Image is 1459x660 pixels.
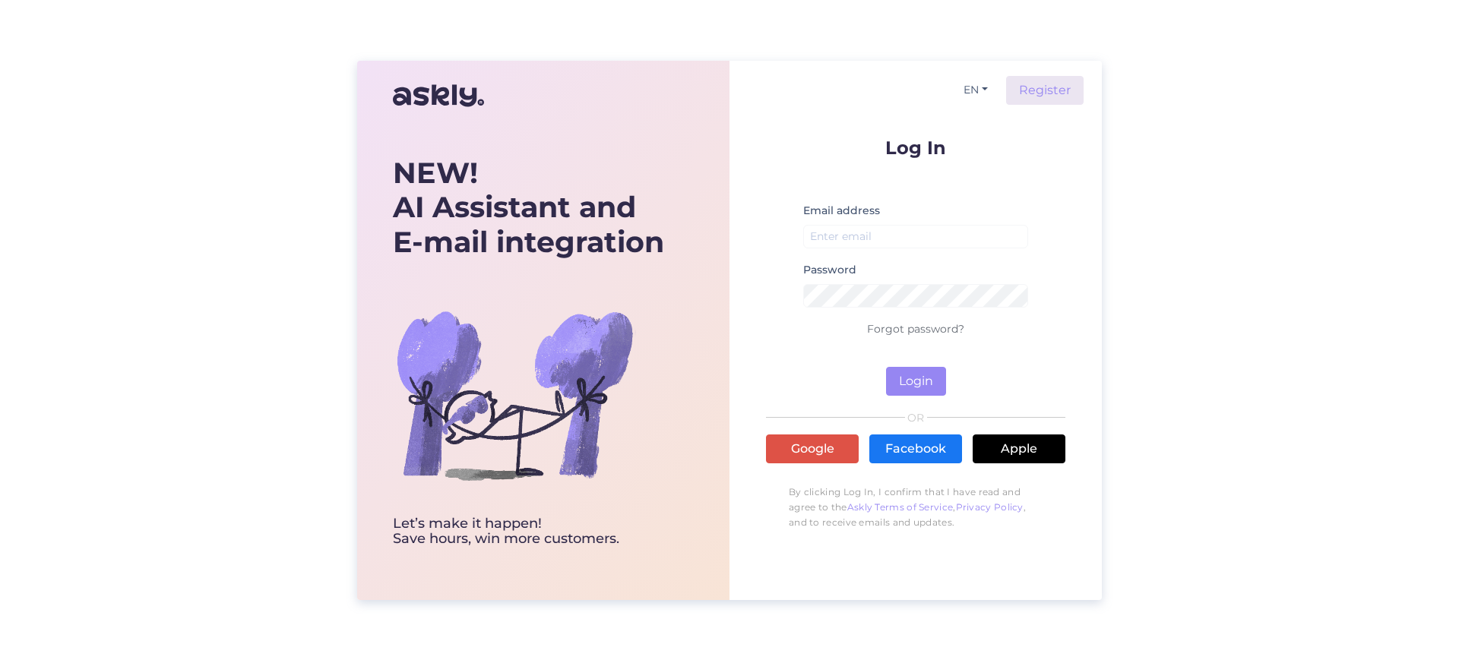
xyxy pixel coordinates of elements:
input: Enter email [803,225,1028,248]
p: Log In [766,138,1065,157]
div: Let’s make it happen! Save hours, win more customers. [393,516,664,547]
a: Facebook [869,434,962,463]
a: Google [766,434,859,463]
a: Privacy Policy [956,501,1024,513]
span: OR [905,412,927,423]
button: Login [886,367,946,396]
label: Password [803,262,856,278]
p: By clicking Log In, I confirm that I have read and agree to the , , and to receive emails and upd... [766,477,1065,538]
a: Apple [973,434,1065,463]
div: AI Assistant and E-mail integration [393,156,664,260]
b: NEW! [393,155,478,191]
a: Forgot password? [867,322,964,336]
img: bg-askly [393,273,636,516]
img: Askly [393,77,484,114]
button: EN [957,79,994,101]
a: Askly Terms of Service [847,501,954,513]
a: Register [1006,76,1084,105]
label: Email address [803,203,880,219]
